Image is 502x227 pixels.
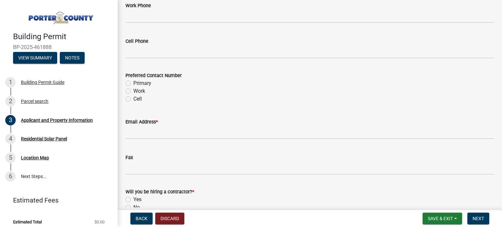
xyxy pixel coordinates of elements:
[60,52,85,64] button: Notes
[125,120,158,124] label: Email Address
[5,134,16,144] div: 4
[21,118,93,122] div: Applicant and Property Information
[130,213,153,224] button: Back
[5,171,16,182] div: 6
[155,213,184,224] button: Discard
[13,7,107,25] img: Porter County, Indiana
[125,39,148,44] label: Cell Phone
[21,99,48,104] div: Parcel search
[60,56,85,61] wm-modal-confirm: Notes
[13,220,42,224] span: Estimated Total
[5,96,16,106] div: 2
[21,137,67,141] div: Residential Solar Panel
[423,213,462,224] button: Save & Exit
[13,52,57,64] button: View Summary
[136,216,147,221] span: Back
[125,155,133,160] label: Fax
[125,190,194,194] label: Will you be hiring a contractor?
[133,196,142,203] label: Yes
[133,203,140,211] label: No
[467,213,489,224] button: Next
[125,73,182,78] label: Preferred Contact Number
[13,44,105,50] span: BP-2025-461888
[13,32,112,41] h4: Building Permit
[5,153,16,163] div: 5
[5,77,16,88] div: 1
[133,79,151,87] label: Primary
[133,95,142,103] label: Cell
[5,194,107,207] a: Estimated Fees
[473,216,484,221] span: Next
[94,220,105,224] span: $0.00
[125,4,151,8] label: Work Phone
[13,56,57,61] wm-modal-confirm: Summary
[5,115,16,125] div: 3
[21,155,49,160] div: Location Map
[133,87,145,95] label: Work
[21,80,64,85] div: Building Permit Guide
[428,216,453,221] span: Save & Exit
